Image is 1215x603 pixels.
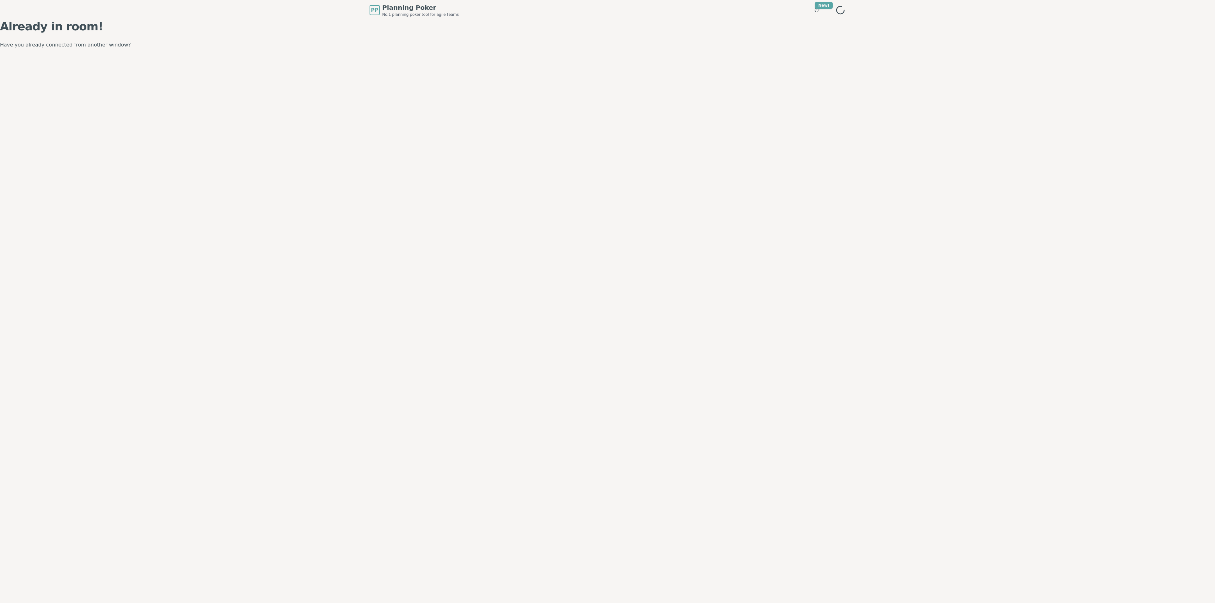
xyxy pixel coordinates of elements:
span: PP [371,6,378,14]
span: No.1 planning poker tool for agile teams [382,12,459,17]
div: New! [815,2,833,9]
a: PPPlanning PokerNo.1 planning poker tool for agile teams [370,3,459,17]
span: Planning Poker [382,3,459,12]
button: New! [811,4,823,16]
